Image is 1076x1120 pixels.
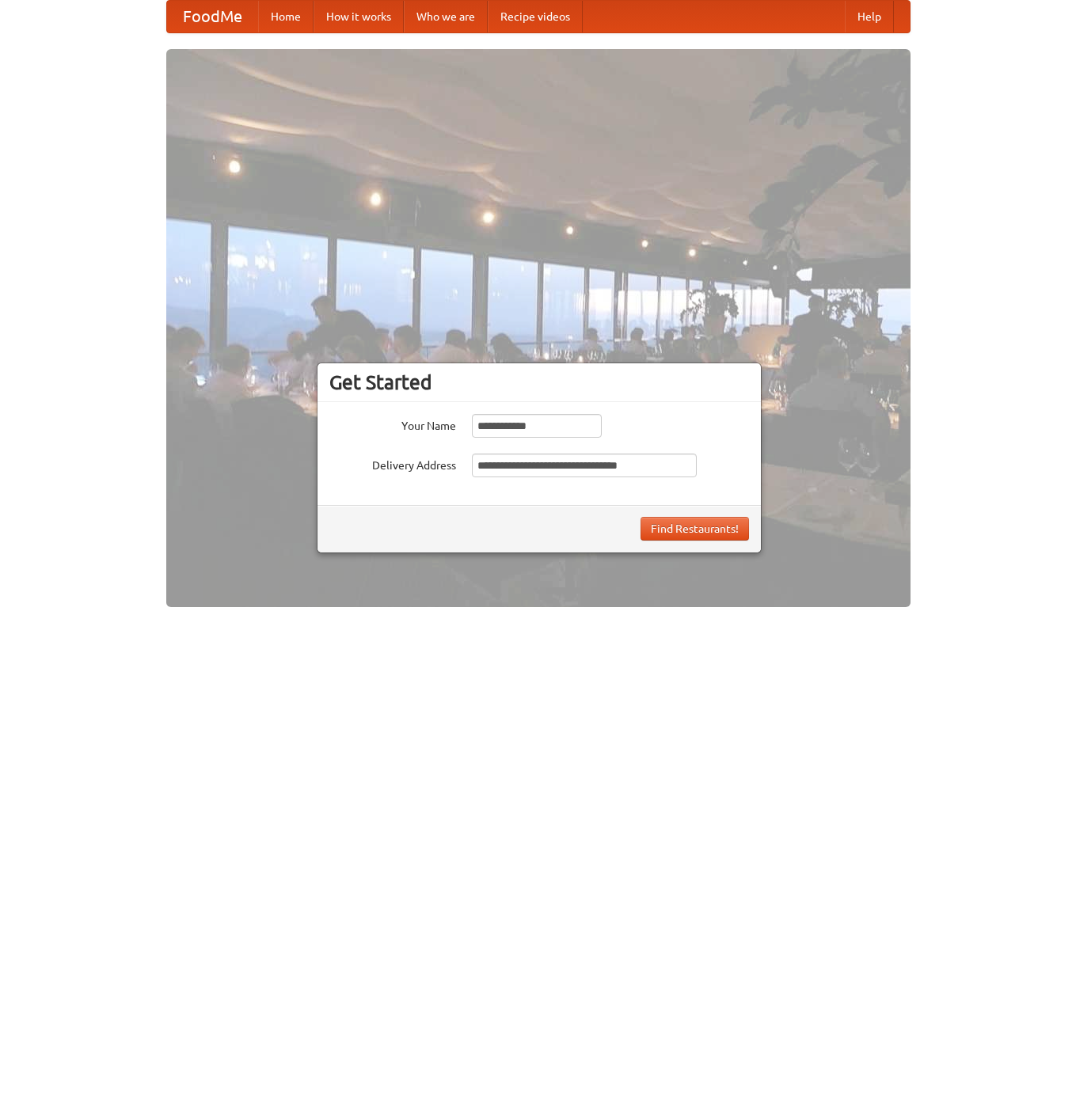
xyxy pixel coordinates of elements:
a: How it works [314,1,404,32]
a: FoodMe [167,1,258,32]
a: Help [845,1,894,32]
a: Who we are [404,1,488,32]
a: Home [258,1,314,32]
a: Recipe videos [488,1,583,32]
label: Delivery Address [329,454,456,473]
button: Find Restaurants! [641,517,749,541]
label: Your Name [329,414,456,434]
h3: Get Started [329,370,749,394]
